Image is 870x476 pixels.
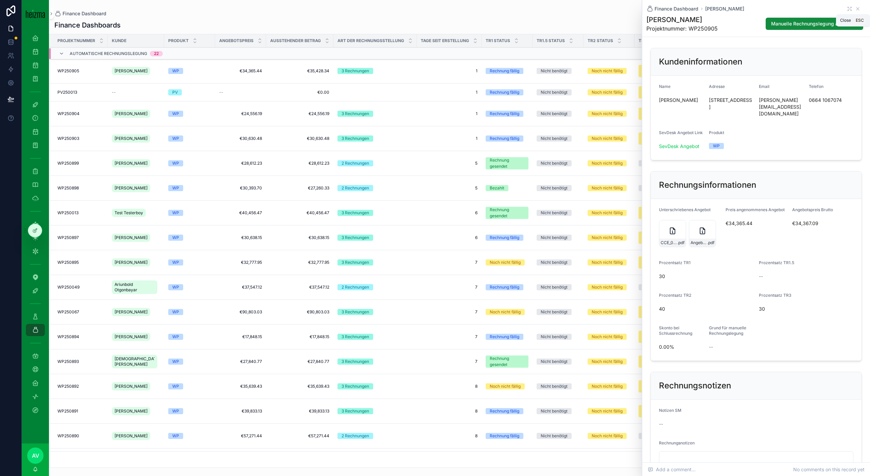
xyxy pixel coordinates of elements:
[588,359,630,365] a: Noch nicht fällig
[421,111,477,116] a: 1
[172,89,178,95] div: PV
[639,132,681,145] a: Händisch Rechnungslegung
[337,383,413,389] a: 3 Rechnungen
[219,111,262,116] a: €24,556.19
[766,18,863,30] button: Manuelle Rechnungslegung aktivieren
[337,259,413,266] a: 3 Rechnungen
[115,384,147,389] span: [PERSON_NAME]
[541,160,568,166] div: Nicht benötigt
[57,68,104,74] a: WP250905
[219,161,262,166] span: €28,612.23
[337,160,413,166] a: 2 Rechnungen
[57,68,79,74] span: WP250905
[342,135,369,142] div: 3 Rechnungen
[421,359,477,364] a: 7
[592,68,623,74] div: Noch nicht fällig
[705,5,744,12] a: [PERSON_NAME]
[337,284,413,290] a: 2 Rechnungen
[537,68,579,74] a: Nicht benötigt
[168,334,211,340] a: WP
[592,259,623,266] div: Noch nicht fällig
[112,279,160,295] a: Ariunbold Otgonbayar
[172,334,179,340] div: WP
[57,309,79,315] span: WP250067
[219,260,262,265] span: €32,777.95
[588,259,630,266] a: Noch nicht fällig
[115,111,147,116] span: [PERSON_NAME]
[646,5,698,12] a: Finance Dashboard
[270,309,329,315] a: €90,803.03
[219,90,262,95] a: --
[342,334,369,340] div: 3 Rechnungen
[337,68,413,74] a: 3 Rechnungen
[112,183,160,194] a: [PERSON_NAME]
[537,284,579,290] a: Nicht benötigt
[537,359,579,365] a: Nicht benötigt
[57,185,79,191] span: WP250898
[592,334,623,340] div: Noch nicht fällig
[270,68,329,74] a: €35,428.34
[115,161,147,166] span: [PERSON_NAME]
[342,68,369,74] div: 3 Rechnungen
[219,309,262,315] a: €90,803.03
[57,285,80,290] span: WP250049
[57,260,104,265] a: WP250895
[541,334,568,340] div: Nicht benötigt
[342,111,369,117] div: 3 Rechnungen
[219,136,262,141] span: €30,630.48
[115,334,147,340] span: [PERSON_NAME]
[588,135,630,142] a: Noch nicht fällig
[639,306,681,318] a: Händisch Rechnungslegung
[537,210,579,216] a: Nicht benötigt
[592,135,623,142] div: Noch nicht fällig
[270,210,329,216] a: €40,456.47
[337,235,413,241] a: 3 Rechnungen
[270,136,329,141] a: €30,630.48
[57,384,104,389] a: WP250892
[541,359,568,365] div: Nicht benötigt
[337,111,413,117] a: 3 Rechnungen
[219,210,262,216] a: €40,456.47
[537,160,579,166] a: Nicht benötigt
[270,185,329,191] span: €27,260.33
[168,309,211,315] a: WP
[112,207,160,218] a: Test Testerboy
[541,284,568,290] div: Nicht benötigt
[168,185,211,191] a: WP
[57,334,104,340] a: WP250894
[168,210,211,216] a: WP
[490,157,524,169] div: Rechnung gesendet
[421,185,477,191] a: 5
[490,334,519,340] div: Rechnung fällig
[421,68,477,74] span: 1
[490,383,521,389] div: Noch nicht fällig
[337,135,413,142] a: 3 Rechnungen
[270,359,329,364] a: €27,840.77
[490,259,521,266] div: Noch nicht fällig
[168,359,211,365] a: WP
[592,359,623,365] div: Noch nicht fällig
[421,260,477,265] span: 7
[421,235,477,240] a: 6
[592,111,623,117] div: Noch nicht fällig
[490,68,519,74] div: Rechnung fällig
[592,185,623,191] div: Noch nicht fällig
[112,66,160,76] a: [PERSON_NAME]
[168,259,211,266] a: WP
[421,161,477,166] span: 5
[270,260,329,265] a: €32,777.95
[537,185,579,191] a: Nicht benötigt
[112,257,160,268] a: [PERSON_NAME]
[588,210,630,216] a: Noch nicht fällig
[541,68,568,74] div: Nicht benötigt
[270,90,329,95] span: €0.00
[421,334,477,340] span: 7
[537,89,579,95] a: Nicht benötigt
[490,235,519,241] div: Rechnung fällig
[115,136,147,141] span: [PERSON_NAME]
[270,161,329,166] a: €28,612.23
